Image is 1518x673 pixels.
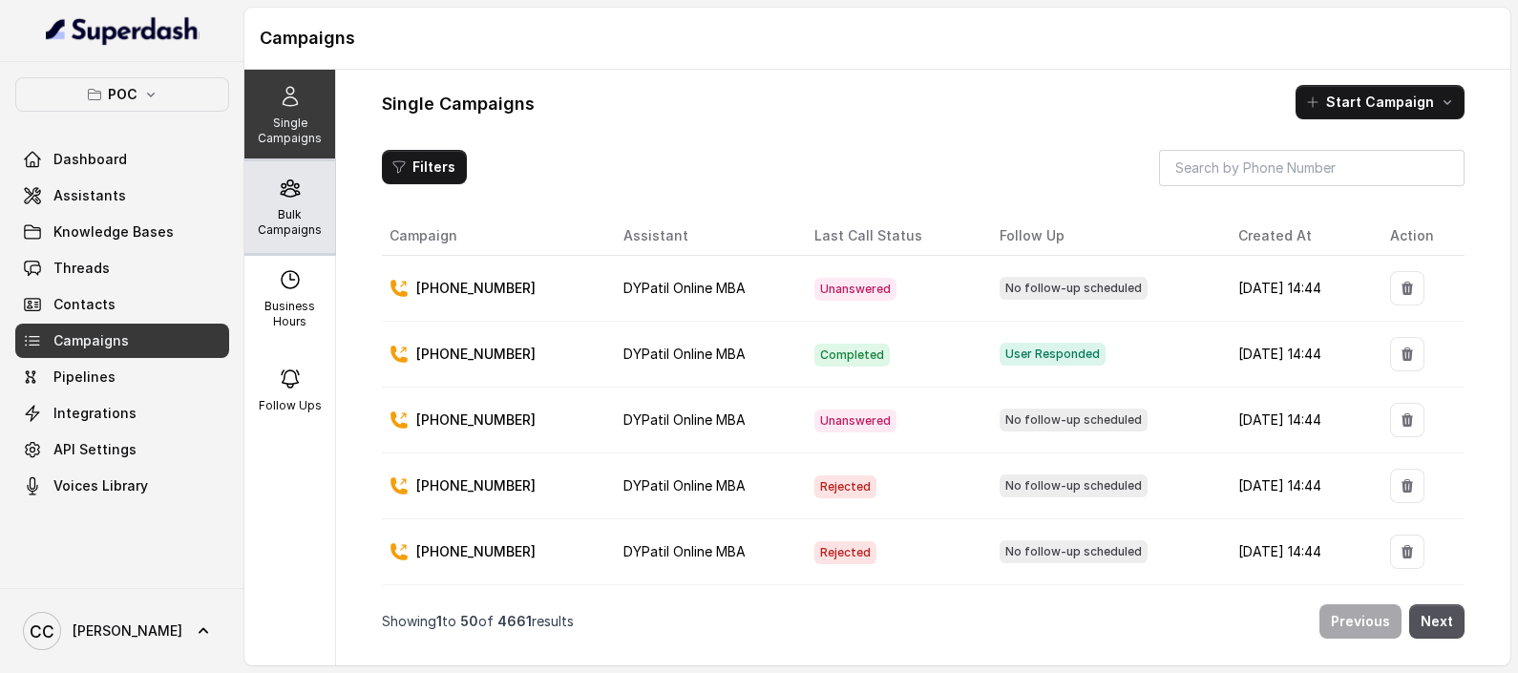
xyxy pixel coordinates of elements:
span: 50 [460,613,478,629]
a: Threads [15,251,229,285]
th: Assistant [608,217,800,256]
span: Completed [814,344,890,367]
span: API Settings [53,440,137,459]
p: POC [108,83,137,106]
img: light.svg [46,15,200,46]
button: POC [15,77,229,112]
span: Campaigns [53,331,129,350]
span: Contacts [53,295,116,314]
h1: Campaigns [260,23,1495,53]
td: [DATE] 14:44 [1223,519,1375,585]
span: Rejected [814,475,876,498]
td: [DATE] 14:44 [1223,322,1375,388]
a: Voices Library [15,469,229,503]
p: Business Hours [252,299,327,329]
button: Previous [1319,604,1402,639]
span: DYPatil Online MBA [623,411,746,428]
p: Follow Ups [259,398,322,413]
h1: Single Campaigns [382,89,535,119]
span: Rejected [814,541,876,564]
text: CC [30,621,54,641]
a: Integrations [15,396,229,431]
span: No follow-up scheduled [1000,474,1148,497]
button: Start Campaign [1296,85,1465,119]
button: Next [1409,604,1465,639]
span: Assistants [53,186,126,205]
span: Pipelines [53,368,116,387]
span: No follow-up scheduled [1000,409,1148,431]
a: [PERSON_NAME] [15,604,229,658]
span: User Responded [1000,343,1106,366]
p: Bulk Campaigns [252,207,327,238]
a: Knowledge Bases [15,215,229,249]
input: Search by Phone Number [1159,150,1465,186]
th: Follow Up [984,217,1223,256]
th: Created At [1223,217,1375,256]
th: Campaign [382,217,608,256]
p: Single Campaigns [252,116,327,146]
a: Pipelines [15,360,229,394]
td: [DATE] 14:44 [1223,388,1375,453]
td: [DATE] 14:44 [1223,453,1375,519]
span: Voices Library [53,476,148,495]
a: API Settings [15,432,229,467]
span: 4661 [497,613,532,629]
th: Last Call Status [799,217,984,256]
p: [PHONE_NUMBER] [416,476,536,495]
span: 1 [436,613,442,629]
td: [DATE] 14:44 [1223,256,1375,322]
span: Unanswered [814,278,896,301]
p: [PHONE_NUMBER] [416,542,536,561]
button: Filters [382,150,467,184]
span: DYPatil Online MBA [623,543,746,559]
span: DYPatil Online MBA [623,477,746,494]
th: Action [1375,217,1465,256]
span: DYPatil Online MBA [623,280,746,296]
a: Dashboard [15,142,229,177]
td: [DATE] 14:44 [1223,585,1375,651]
p: [PHONE_NUMBER] [416,345,536,364]
a: Campaigns [15,324,229,358]
span: Unanswered [814,410,896,432]
span: DYPatil Online MBA [623,346,746,362]
a: Assistants [15,179,229,213]
span: Threads [53,259,110,278]
span: Dashboard [53,150,127,169]
span: No follow-up scheduled [1000,277,1148,300]
span: Knowledge Bases [53,222,174,242]
p: [PHONE_NUMBER] [416,410,536,430]
span: [PERSON_NAME] [73,621,182,641]
p: Showing to of results [382,612,574,631]
span: Integrations [53,404,137,423]
span: No follow-up scheduled [1000,540,1148,563]
p: [PHONE_NUMBER] [416,279,536,298]
nav: Pagination [382,593,1465,650]
a: Contacts [15,287,229,322]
